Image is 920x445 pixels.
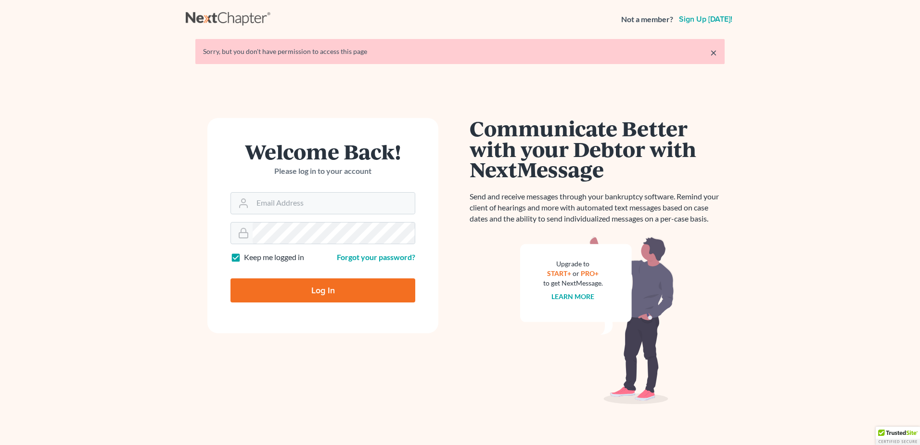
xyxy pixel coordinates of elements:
[876,427,920,445] div: TrustedSite Certified
[543,259,603,269] div: Upgrade to
[573,269,580,277] span: or
[253,193,415,214] input: Email Address
[470,118,725,180] h1: Communicate Better with your Debtor with NextMessage
[337,252,415,262] a: Forgot your password?
[581,269,599,277] a: PRO+
[621,14,673,25] strong: Not a member?
[677,15,734,23] a: Sign up [DATE]!
[552,292,595,301] a: Learn more
[203,47,717,56] div: Sorry, but you don't have permission to access this page
[244,252,304,263] label: Keep me logged in
[710,47,717,58] a: ×
[548,269,572,277] a: START+
[520,236,674,405] img: nextmessage_bg-59042aed3d76b12b5cd301f8e5b87938c9018125f34e5fa2b7a6b67550977c72.svg
[230,141,415,162] h1: Welcome Back!
[470,191,725,224] p: Send and receive messages through your bankruptcy software. Remind your client of hearings and mo...
[543,278,603,288] div: to get NextMessage.
[230,166,415,177] p: Please log in to your account
[230,278,415,302] input: Log In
